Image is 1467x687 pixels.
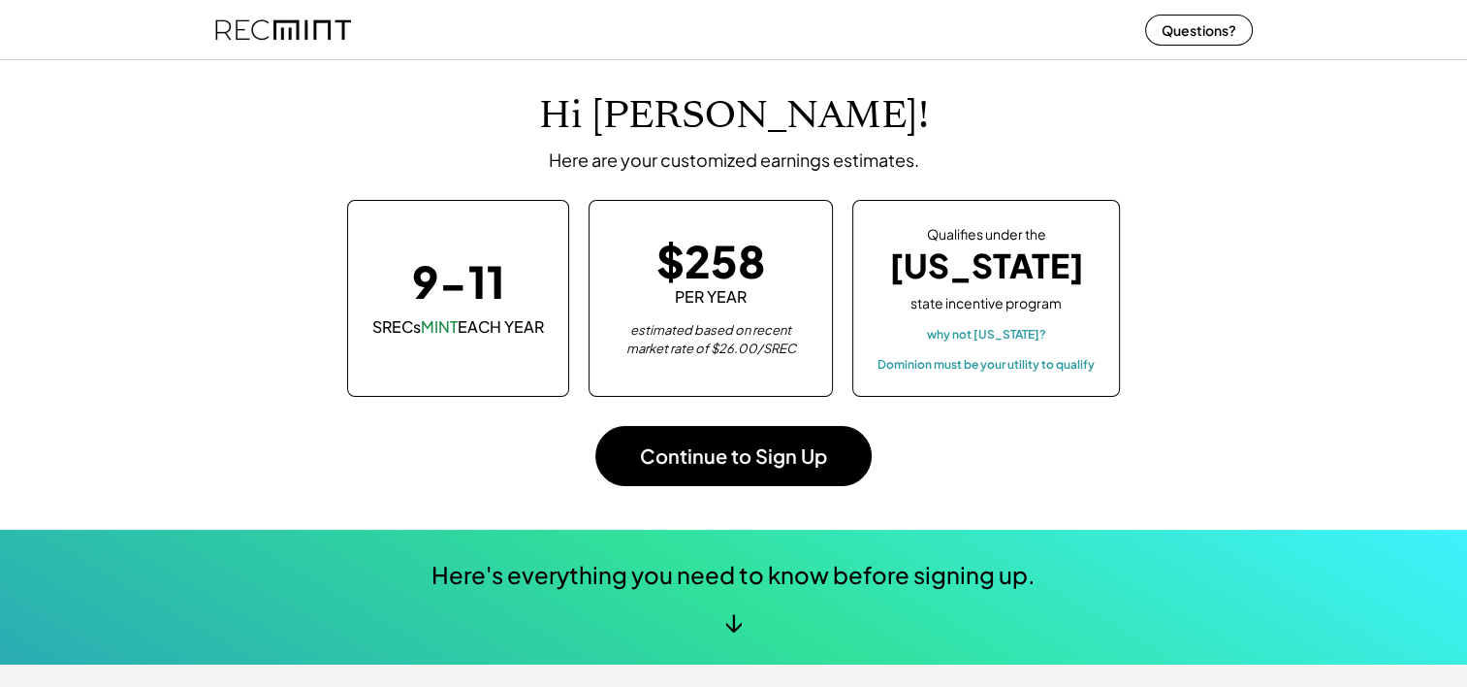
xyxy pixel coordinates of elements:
img: recmint-logotype%403x%20%281%29.jpeg [215,4,351,55]
div: Dominion must be your utility to qualify [877,357,1095,373]
div: PER YEAR [675,286,747,308]
div: why not [US_STATE]? [927,327,1046,343]
font: MINT [421,316,458,337]
h1: Hi [PERSON_NAME]! [539,93,929,139]
div: estimated based on recent market rate of $26.00/SREC [614,321,808,359]
div: SRECs EACH YEAR [372,316,544,338]
div: Here's everything you need to know before signing up. [431,559,1036,592]
button: Continue to Sign Up [595,426,872,486]
div: Here are your customized earnings estimates. [549,148,919,171]
div: $258 [656,239,765,282]
div: Qualifies under the [927,225,1046,245]
div: 9-11 [412,259,505,303]
div: ↓ [724,605,743,635]
div: state incentive program [910,291,1062,313]
button: Questions? [1145,15,1253,46]
div: [US_STATE] [889,246,1084,286]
